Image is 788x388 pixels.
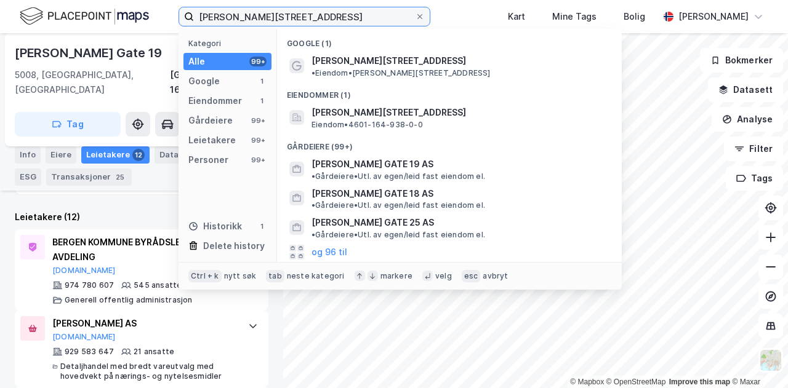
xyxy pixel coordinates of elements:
[257,96,267,106] div: 1
[60,362,236,381] div: Detaljhandel med bredt vareutvalg med hovedvekt på nærings- og nytelsesmidler
[224,271,257,281] div: nytt søk
[312,245,347,259] button: og 96 til
[724,137,783,161] button: Filter
[312,53,466,68] span: [PERSON_NAME][STREET_ADDRESS]
[249,155,267,165] div: 99+
[249,116,267,125] div: 99+
[52,235,236,264] div: BERGEN KOMMUNE BYRÅDSLEDERS AVDELING
[15,68,170,97] div: 5008, [GEOGRAPHIC_DATA], [GEOGRAPHIC_DATA]
[46,146,76,164] div: Eiere
[52,316,236,331] div: [PERSON_NAME] AS
[312,230,315,239] span: •
[257,221,267,231] div: 1
[380,271,412,281] div: markere
[134,347,174,357] div: 21 ansatte
[52,332,116,342] button: [DOMAIN_NAME]
[249,135,267,145] div: 99+
[312,172,315,181] span: •
[606,378,666,386] a: OpenStreetMap
[435,271,452,281] div: velg
[15,146,41,164] div: Info
[113,171,127,183] div: 25
[462,270,481,282] div: esc
[188,152,228,167] div: Personer
[726,329,788,388] iframe: Chat Widget
[483,271,508,281] div: avbryt
[552,9,597,24] div: Mine Tags
[188,54,205,69] div: Alle
[249,57,267,66] div: 99+
[312,186,433,201] span: [PERSON_NAME] GATE 18 AS
[277,29,622,51] div: Google (1)
[188,113,233,128] div: Gårdeiere
[15,43,164,63] div: [PERSON_NAME] Gate 19
[188,219,242,234] div: Historikk
[65,280,114,290] div: 974 780 607
[170,68,268,97] div: [GEOGRAPHIC_DATA], 164/938
[194,7,415,26] input: Søk på adresse, matrikkel, gårdeiere, leietakere eller personer
[312,200,485,210] span: Gårdeiere • Utl. av egen/leid fast eiendom el.
[257,76,267,86] div: 1
[188,93,242,108] div: Eiendommer
[203,239,265,253] div: Delete history
[20,6,149,27] img: logo.f888ab2527a4732fd821a326f86c7f29.svg
[277,81,622,103] div: Eiendommer (1)
[312,215,434,230] span: [PERSON_NAME] GATE 25 AS
[312,230,485,240] span: Gårdeiere • Utl. av egen/leid fast eiendom el.
[287,271,345,281] div: neste kategori
[188,39,271,48] div: Kategori
[155,146,215,164] div: Datasett
[65,347,114,357] div: 929 583 647
[726,329,788,388] div: Kontrollprogram for chat
[712,107,783,132] button: Analyse
[678,9,749,24] div: [PERSON_NAME]
[134,280,182,290] div: 545 ansatte
[726,166,783,191] button: Tags
[15,112,121,137] button: Tag
[46,168,132,186] div: Transaksjoner
[312,157,433,172] span: [PERSON_NAME] GATE 19 AS
[65,295,193,305] div: Generell offentlig administrasjon
[188,74,220,89] div: Google
[312,68,491,78] span: Eiendom • [PERSON_NAME][STREET_ADDRESS]
[312,200,315,210] span: •
[15,210,268,224] div: Leietakere (12)
[312,172,485,181] span: Gårdeiere • Utl. av egen/leid fast eiendom el.
[15,168,41,186] div: ESG
[188,133,236,148] div: Leietakere
[312,105,607,120] span: [PERSON_NAME][STREET_ADDRESS]
[508,9,525,24] div: Kart
[570,378,604,386] a: Mapbox
[312,68,315,77] span: •
[624,9,645,24] div: Bolig
[700,48,783,73] button: Bokmerker
[312,120,423,130] span: Eiendom • 4601-164-938-0-0
[669,378,730,386] a: Improve this map
[52,266,116,275] button: [DOMAIN_NAME]
[266,270,284,282] div: tab
[708,77,783,102] button: Datasett
[277,132,622,154] div: Gårdeiere (99+)
[81,146,150,164] div: Leietakere
[188,270,222,282] div: Ctrl + k
[132,149,145,161] div: 12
